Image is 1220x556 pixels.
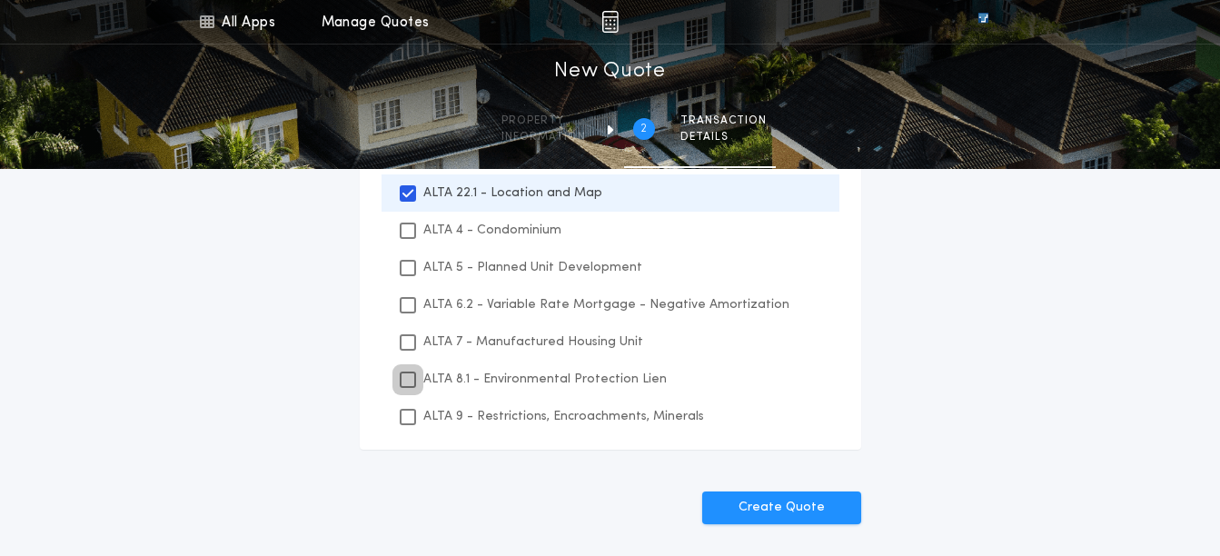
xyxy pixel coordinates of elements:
p: ALTA 8.1 - Environmental Protection Lien [423,370,667,389]
img: vs-icon [945,13,1021,31]
img: img [601,11,619,33]
span: Transaction [680,114,767,128]
button: Create Quote [702,491,861,524]
p: ALTA 4 - Condominium [423,221,561,240]
span: information [501,130,586,144]
p: ALTA 5 - Planned Unit Development [423,258,642,277]
ul: Select Endorsements [360,160,861,450]
span: Property [501,114,586,128]
p: ALTA 22.1 - Location and Map [423,184,602,203]
h2: 2 [640,122,647,136]
h1: New Quote [554,57,665,86]
p: ALTA 9 - Restrictions, Encroachments, Minerals [423,407,704,426]
span: details [680,130,767,144]
p: ALTA 6.2 - Variable Rate Mortgage - Negative Amortization [423,295,789,314]
p: ALTA 7 - Manufactured Housing Unit [423,333,643,352]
